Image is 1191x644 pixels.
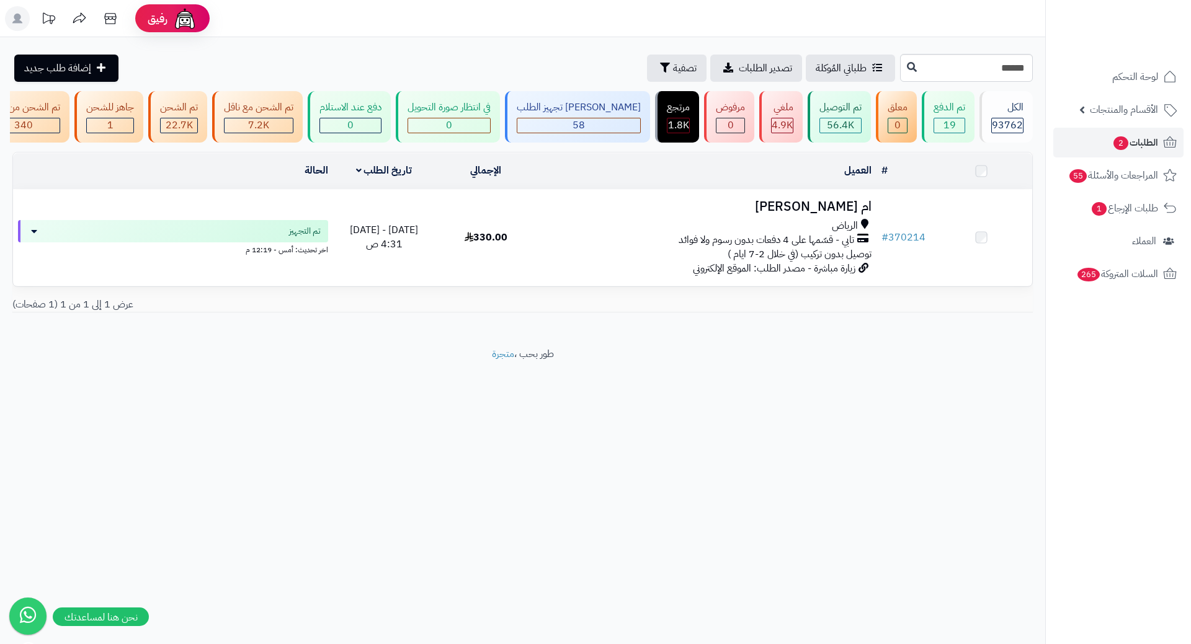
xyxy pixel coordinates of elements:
div: تم الشحن مع ناقل [224,100,293,115]
span: 0 [728,118,734,133]
a: مرتجع 1.8K [653,91,702,143]
a: تم الشحن مع ناقل 7.2K [210,91,305,143]
div: 56351 [820,118,861,133]
span: تابي - قسّمها على 4 دفعات بدون رسوم ولا فوائد [679,233,854,247]
img: ai-face.png [172,6,197,31]
div: 4948 [772,118,793,133]
span: الطلبات [1112,134,1158,151]
span: طلباتي المُوكلة [816,61,867,76]
a: الحالة [305,163,328,178]
div: 0 [888,118,907,133]
span: تم التجهيز [289,225,321,237]
a: متجرة [492,346,514,361]
div: 0 [408,118,490,133]
div: مرتجع [667,100,690,115]
span: الأقسام والمنتجات [1090,101,1158,118]
div: 22683 [161,118,197,133]
div: تم التوصيل [819,100,862,115]
span: تصدير الطلبات [739,61,792,76]
div: 0 [716,118,744,133]
a: إضافة طلب جديد [14,55,118,82]
span: [DATE] - [DATE] 4:31 ص [350,223,418,252]
a: المراجعات والأسئلة55 [1053,161,1184,190]
span: 22.7K [166,118,193,133]
a: دفع عند الاستلام 0 [305,91,393,143]
div: الكل [991,100,1024,115]
div: دفع عند الاستلام [319,100,381,115]
div: اخر تحديث: أمس - 12:19 م [18,242,328,255]
div: 58 [517,118,640,133]
a: الطلبات2 [1053,128,1184,157]
a: تحديثات المنصة [33,6,64,34]
a: معلق 0 [873,91,919,143]
a: # [881,163,888,178]
button: تصفية [647,55,707,82]
a: ملغي 4.9K [757,91,805,143]
span: توصيل بدون تركيب (في خلال 2-7 ايام ) [728,247,872,262]
span: المراجعات والأسئلة [1068,167,1158,184]
span: السلات المتروكة [1076,265,1158,283]
span: لوحة التحكم [1112,68,1158,86]
div: تم الشحن [160,100,198,115]
div: تم الدفع [934,100,965,115]
span: إضافة طلب جديد [24,61,91,76]
span: 55 [1069,169,1087,183]
span: زيارة مباشرة - مصدر الطلب: الموقع الإلكتروني [693,261,855,276]
span: # [881,230,888,245]
a: طلبات الإرجاع1 [1053,193,1184,223]
span: 2 [1113,136,1128,150]
a: الكل93762 [977,91,1035,143]
div: عرض 1 إلى 1 من 1 (1 صفحات) [3,298,523,312]
a: تصدير الطلبات [710,55,802,82]
div: مرفوض [716,100,745,115]
span: العملاء [1132,232,1156,250]
div: [PERSON_NAME] تجهيز الطلب [517,100,641,115]
a: تاريخ الطلب [356,163,413,178]
a: السلات المتروكة265 [1053,259,1184,289]
span: 56.4K [827,118,854,133]
span: 7.2K [248,118,269,133]
div: 0 [320,118,381,133]
span: 19 [943,118,956,133]
a: العملاء [1053,226,1184,256]
div: جاهز للشحن [86,100,134,115]
a: تم الدفع 19 [919,91,977,143]
span: رفيق [148,11,167,26]
h3: ام [PERSON_NAME] [542,200,872,214]
span: 1.8K [668,118,689,133]
div: ملغي [771,100,793,115]
span: طلبات الإرجاع [1091,200,1158,217]
a: العميل [844,163,872,178]
span: 58 [573,118,585,133]
span: 1 [107,118,114,133]
a: تم التوصيل 56.4K [805,91,873,143]
a: [PERSON_NAME] تجهيز الطلب 58 [502,91,653,143]
div: معلق [888,100,908,115]
a: في انتظار صورة التحويل 0 [393,91,502,143]
a: مرفوض 0 [702,91,757,143]
span: 0 [894,118,901,133]
span: 93762 [992,118,1023,133]
span: 4.9K [772,118,793,133]
div: 1798 [667,118,689,133]
span: 1 [1092,202,1107,216]
a: طلباتي المُوكلة [806,55,895,82]
span: 0 [347,118,354,133]
a: لوحة التحكم [1053,62,1184,92]
div: 7223 [225,118,293,133]
a: الإجمالي [470,163,501,178]
a: #370214 [881,230,926,245]
a: تم الشحن 22.7K [146,91,210,143]
a: جاهز للشحن 1 [72,91,146,143]
div: 19 [934,118,965,133]
span: 265 [1077,268,1100,281]
span: 330.00 [465,230,507,245]
div: 1 [87,118,133,133]
span: 340 [14,118,33,133]
span: تصفية [673,61,697,76]
div: في انتظار صورة التحويل [408,100,491,115]
span: الرياض [832,219,858,233]
span: 0 [446,118,452,133]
